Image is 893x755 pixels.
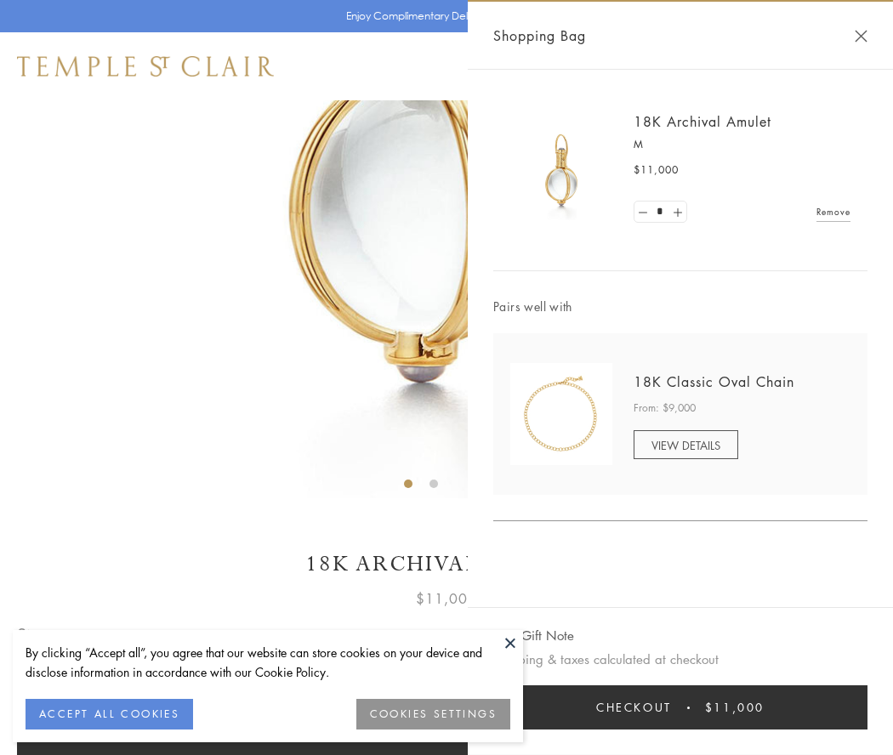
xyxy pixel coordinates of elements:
[634,202,651,223] a: Set quantity to 0
[493,685,867,729] button: Checkout $11,000
[356,699,510,729] button: COOKIES SETTINGS
[634,162,679,179] span: $11,000
[596,698,672,717] span: Checkout
[493,625,574,646] button: Add Gift Note
[26,643,510,682] div: By clicking “Accept all”, you agree that our website can store cookies on your device and disclos...
[17,621,54,649] span: Size:
[493,25,586,47] span: Shopping Bag
[634,372,794,391] a: 18K Classic Oval Chain
[416,588,477,610] span: $11,000
[493,649,867,670] p: Shipping & taxes calculated at checkout
[493,297,867,316] span: Pairs well with
[346,8,539,25] p: Enjoy Complimentary Delivery & Returns
[510,119,612,221] img: 18K Archival Amulet
[668,202,685,223] a: Set quantity to 2
[816,202,850,221] a: Remove
[510,363,612,465] img: N88865-OV18
[634,400,696,417] span: From: $9,000
[855,30,867,43] button: Close Shopping Bag
[17,56,274,77] img: Temple St. Clair
[26,699,193,729] button: ACCEPT ALL COOKIES
[705,698,765,717] span: $11,000
[634,136,850,153] p: M
[634,112,771,131] a: 18K Archival Amulet
[651,437,720,453] span: VIEW DETAILS
[17,549,876,579] h1: 18K Archival Amulet
[634,430,738,459] a: VIEW DETAILS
